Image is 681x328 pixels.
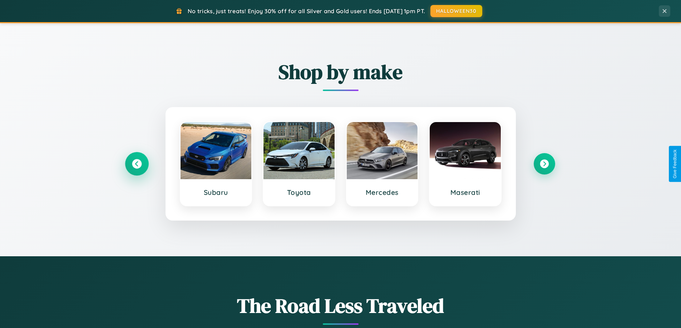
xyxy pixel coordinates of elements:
[672,150,677,178] div: Give Feedback
[437,188,494,197] h3: Maserati
[430,5,482,17] button: HALLOWEEN30
[126,58,555,86] h2: Shop by make
[126,292,555,319] h1: The Road Less Traveled
[271,188,327,197] h3: Toyota
[354,188,411,197] h3: Mercedes
[188,188,245,197] h3: Subaru
[188,7,425,15] span: No tricks, just treats! Enjoy 30% off for all Silver and Gold users! Ends [DATE] 1pm PT.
